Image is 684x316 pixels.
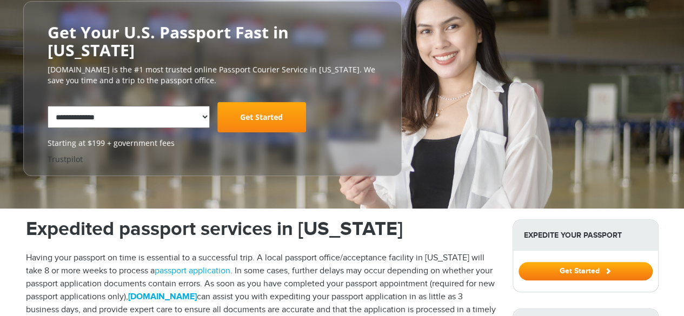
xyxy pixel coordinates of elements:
a: Trustpilot [48,154,83,164]
span: Starting at $199 + government fees [48,138,377,149]
a: Get Started [217,102,306,132]
h1: Expedited passport services in [US_STATE] [26,219,496,239]
h2: Get Your U.S. Passport Fast in [US_STATE] [48,23,377,59]
a: passport application [155,266,230,276]
strong: Expedite Your Passport [513,220,658,251]
a: [DOMAIN_NAME] [128,292,197,302]
p: [DOMAIN_NAME] is the #1 most trusted online Passport Courier Service in [US_STATE]. We save you t... [48,64,377,86]
button: Get Started [519,262,653,280]
a: Get Started [519,266,653,275]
